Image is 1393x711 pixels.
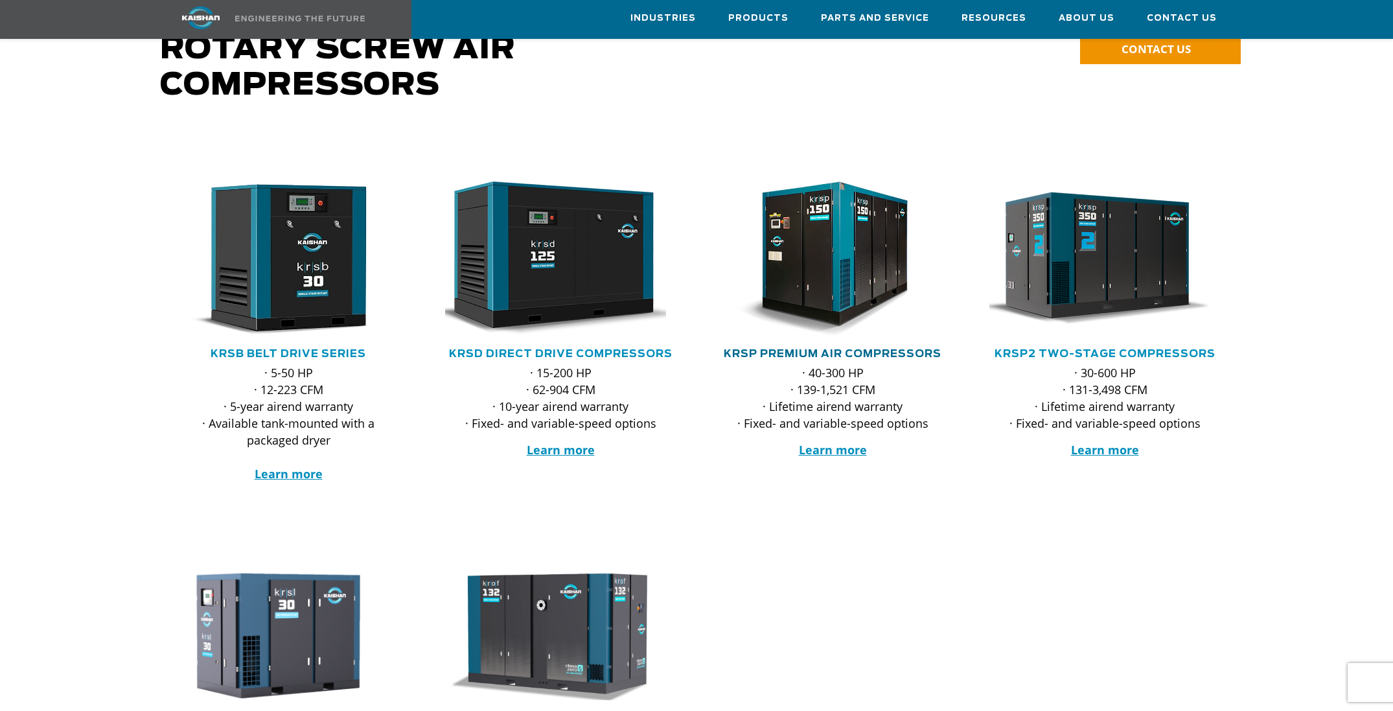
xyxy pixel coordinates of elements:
[1059,11,1114,26] span: About Us
[152,6,249,29] img: kaishan logo
[1080,35,1241,64] a: CONTACT US
[445,364,676,432] p: · 15-200 HP · 62-904 CFM · 10-year airend warranty · Fixed- and variable-speed options
[799,442,867,458] a: Learn more
[821,1,929,36] a: Parts and Service
[163,570,394,702] img: krsl30
[163,181,394,337] img: krsb30
[1122,41,1191,56] span: CONTACT US
[1059,1,1114,36] a: About Us
[173,570,404,702] div: krsl30
[435,181,666,337] img: krsd125
[630,1,696,36] a: Industries
[980,181,1210,337] img: krsp350
[728,11,789,26] span: Products
[630,11,696,26] span: Industries
[717,364,948,432] p: · 40-300 HP · 139-1,521 CFM · Lifetime airend warranty · Fixed- and variable-speed options
[995,349,1215,359] a: KRSP2 Two-Stage Compressors
[173,364,404,482] p: · 5-50 HP · 12-223 CFM · 5-year airend warranty · Available tank-mounted with a packaged dryer
[449,349,673,359] a: KRSD Direct Drive Compressors
[724,349,941,359] a: KRSP Premium Air Compressors
[255,466,323,482] a: Learn more
[435,570,666,702] img: krof132
[821,11,929,26] span: Parts and Service
[173,181,404,337] div: krsb30
[989,181,1220,337] div: krsp350
[708,181,938,337] img: krsp150
[717,181,948,337] div: krsp150
[1147,11,1217,26] span: Contact Us
[1147,1,1217,36] a: Contact Us
[961,1,1026,36] a: Resources
[527,442,595,458] a: Learn more
[235,16,365,21] img: Engineering the future
[445,570,676,702] div: krof132
[728,1,789,36] a: Products
[1071,442,1139,458] a: Learn more
[989,364,1220,432] p: · 30-600 HP · 131-3,498 CFM · Lifetime airend warranty · Fixed- and variable-speed options
[445,181,676,337] div: krsd125
[961,11,1026,26] span: Resources
[211,349,366,359] a: KRSB Belt Drive Series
